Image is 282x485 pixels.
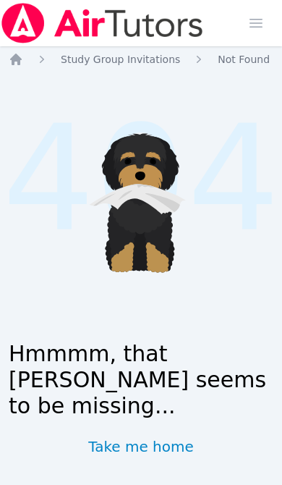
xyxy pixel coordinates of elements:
nav: Breadcrumb [9,52,273,67]
span: 404 [2,70,280,289]
span: Study Group Invitations [61,54,180,65]
span: Not Found [218,54,270,65]
a: Not Found [218,52,270,67]
h1: Hmmmm, that [PERSON_NAME] seems to be missing... [9,341,273,419]
a: Take me home [88,436,194,457]
a: Study Group Invitations [61,52,180,67]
